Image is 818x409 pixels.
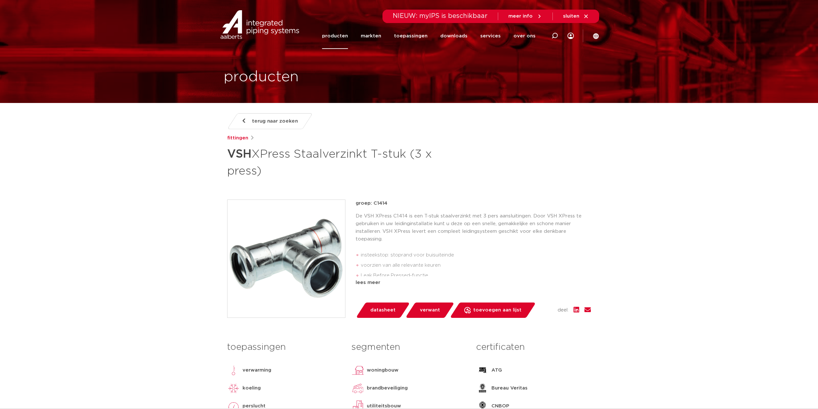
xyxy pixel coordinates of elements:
[227,113,313,129] a: terug naar zoeken
[351,382,364,395] img: brandbeveiliging
[351,364,364,377] img: woningbouw
[361,23,381,49] a: markten
[367,384,408,392] p: brandbeveiliging
[491,384,528,392] p: Bureau Veritas
[322,23,348,49] a: producten
[361,271,591,281] li: Leak Before Pressed-functie
[480,23,501,49] a: services
[322,23,536,49] nav: Menu
[227,148,251,160] strong: VSH
[405,303,454,318] a: verwant
[370,305,396,315] span: datasheet
[476,364,489,377] img: ATG
[367,366,398,374] p: woningbouw
[227,145,467,179] h1: XPress Staalverzinkt T-stuk (3 x press)
[356,212,591,243] p: De VSH XPress C1414 is een T-stuk staalverzinkt met 3 pers aansluitingen. Door VSH XPress te gebr...
[473,305,521,315] span: toevoegen aan lijst
[361,250,591,260] li: insteekstop: stoprand voor buisuiteinde
[491,366,502,374] p: ATG
[228,200,345,318] img: Product Image for VSH XPress Staalverzinkt T-stuk (3 x press)
[252,116,298,126] span: terug naar zoeken
[224,67,299,87] h1: producten
[476,382,489,395] img: Bureau Veritas
[356,279,591,287] div: lees meer
[356,200,591,207] p: groep: C1414
[420,305,440,315] span: verwant
[351,341,466,354] h3: segmenten
[227,382,240,395] img: koeling
[567,23,574,49] div: my IPS
[227,134,248,142] a: fittingen
[393,13,488,19] span: NIEUW: myIPS is beschikbaar
[361,260,591,271] li: voorzien van alle relevante keuren
[243,366,271,374] p: verwarming
[356,303,410,318] a: datasheet
[227,341,342,354] h3: toepassingen
[508,14,533,19] span: meer info
[563,13,589,19] a: sluiten
[513,23,536,49] a: over ons
[227,364,240,377] img: verwarming
[508,13,542,19] a: meer info
[563,14,579,19] span: sluiten
[440,23,467,49] a: downloads
[243,384,261,392] p: koeling
[394,23,428,49] a: toepassingen
[558,306,568,314] span: deel:
[476,341,591,354] h3: certificaten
